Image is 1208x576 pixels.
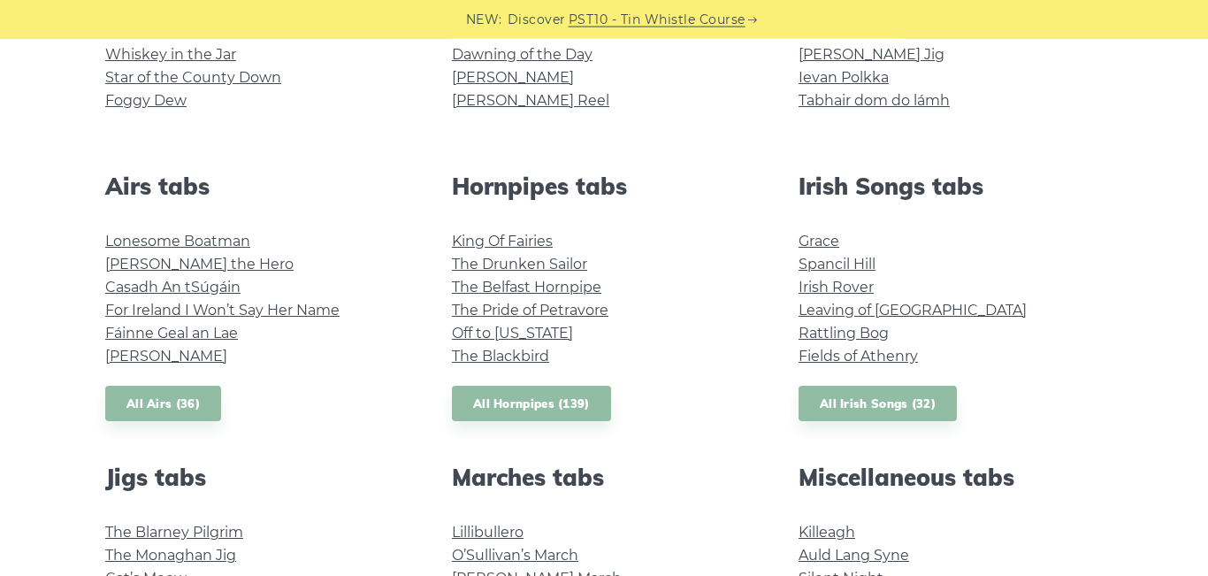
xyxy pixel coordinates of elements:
span: Discover [508,10,566,30]
a: Killeagh [799,524,855,541]
a: Rattling Bog [799,325,889,342]
a: Ievan Polkka [799,69,889,86]
h2: Miscellaneous tabs [799,464,1103,491]
a: The Sailor’s Hornpipe [452,23,601,40]
a: The Monaghan Jig [105,547,236,564]
a: Tabhair dom do lámh [799,92,950,109]
a: [PERSON_NAME] Reel [452,92,609,109]
a: All Airs (36) [105,386,221,422]
h2: Irish Songs tabs [799,173,1103,200]
a: O’Sullivan’s March [452,547,578,564]
a: Casadh An tSúgáin [105,279,241,296]
a: PST10 - Tin Whistle Course [569,10,745,30]
a: All Irish Songs (32) [799,386,957,422]
a: The Drunken Sailor [452,256,587,273]
a: The Kesh Jig [799,23,888,40]
a: Star of the County Down [105,69,281,86]
a: The Belfast Hornpipe [452,279,601,296]
a: [PERSON_NAME] [452,69,574,86]
a: Lillibullero [452,524,524,541]
a: Irish Rover [799,279,874,296]
h2: Marches tabs [452,464,756,491]
a: For Ireland I Won’t Say Her Name [105,302,340,319]
a: Galway Girl [105,23,182,40]
a: The Pride of Petravore [452,302,608,319]
a: Foggy Dew [105,92,187,109]
a: Fields of Athenry [799,348,918,365]
span: NEW: [466,10,502,30]
a: [PERSON_NAME] the Hero [105,256,294,273]
a: Auld Lang Syne [799,547,909,564]
a: The Blackbird [452,348,549,365]
a: Off to [US_STATE] [452,325,573,342]
a: King Of Fairies [452,233,553,250]
a: All Hornpipes (139) [452,386,611,422]
a: Whiskey in the Jar [105,46,236,63]
a: [PERSON_NAME] Jig [799,46,944,63]
a: [PERSON_NAME] [105,348,227,365]
a: Lonesome Boatman [105,233,250,250]
a: Grace [799,233,839,250]
h2: Jigs tabs [105,464,409,491]
a: Fáinne Geal an Lae [105,325,238,342]
a: Leaving of [GEOGRAPHIC_DATA] [799,302,1027,319]
a: Dawning of the Day [452,46,593,63]
h2: Hornpipes tabs [452,173,756,200]
a: The Blarney Pilgrim [105,524,243,541]
a: Spancil Hill [799,256,875,273]
h2: Airs tabs [105,173,409,200]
